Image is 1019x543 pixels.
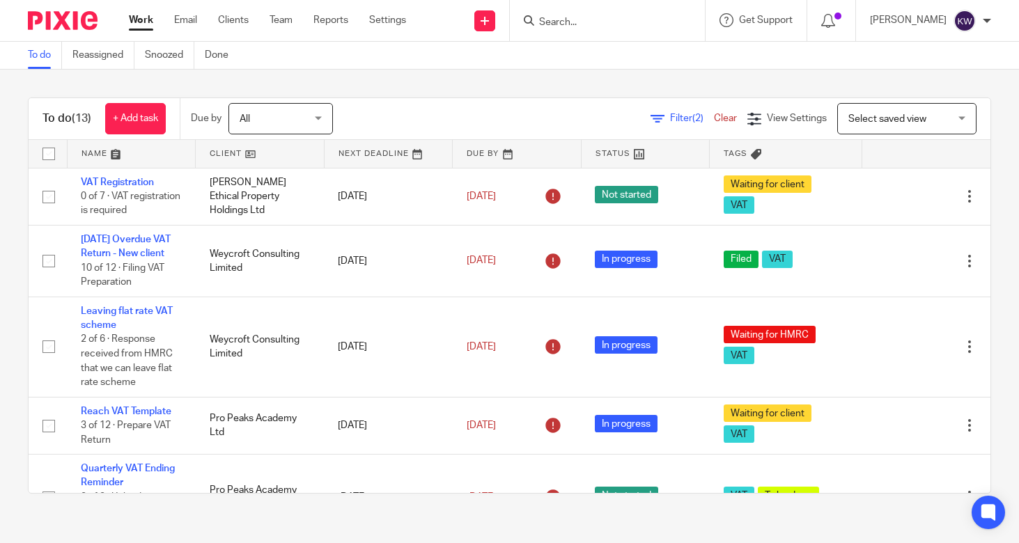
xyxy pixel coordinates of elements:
[81,492,172,530] span: 0 of 2 · Upload Uncoded Statement Lines for the Quarter
[538,17,663,29] input: Search
[595,415,658,432] span: In progress
[81,407,171,416] a: Reach VAT Template
[81,306,173,330] a: Leaving flat rate VAT scheme
[324,455,453,540] td: [DATE]
[129,13,153,27] a: Work
[205,42,239,69] a: Done
[42,111,91,126] h1: To do
[767,113,827,123] span: View Settings
[28,11,98,30] img: Pixie
[467,191,496,201] span: [DATE]
[72,42,134,69] a: Reassigned
[692,113,703,123] span: (2)
[595,487,658,504] span: Not started
[105,103,166,134] a: + Add task
[467,420,496,430] span: [DATE]
[724,150,747,157] span: Tags
[81,191,180,216] span: 0 of 7 · VAT registration is required
[714,113,737,123] a: Clear
[324,397,453,454] td: [DATE]
[324,225,453,297] td: [DATE]
[724,425,754,443] span: VAT
[270,13,293,27] a: Team
[174,13,197,27] a: Email
[954,10,976,32] img: svg%3E
[724,196,754,214] span: VAT
[724,251,759,268] span: Filed
[762,251,793,268] span: VAT
[670,113,714,123] span: Filter
[758,487,819,504] span: To be done
[724,404,811,422] span: Waiting for client
[81,178,154,187] a: VAT Registration
[324,168,453,225] td: [DATE]
[467,492,496,502] span: [DATE]
[196,168,325,225] td: [PERSON_NAME] Ethical Property Holdings Ltd
[72,113,91,124] span: (13)
[313,13,348,27] a: Reports
[724,487,754,504] span: VAT
[467,256,496,266] span: [DATE]
[81,420,171,445] span: 3 of 12 · Prepare VAT Return
[595,186,658,203] span: Not started
[81,263,164,288] span: 10 of 12 · Filing VAT Preparation
[196,455,325,540] td: Pro Peaks Academy Ltd
[848,114,926,124] span: Select saved view
[28,42,62,69] a: To do
[196,225,325,297] td: Weycroft Consulting Limited
[724,326,816,343] span: Waiting for HMRC
[467,342,496,352] span: [DATE]
[324,297,453,397] td: [DATE]
[724,175,811,193] span: Waiting for client
[369,13,406,27] a: Settings
[145,42,194,69] a: Snoozed
[196,297,325,397] td: Weycroft Consulting Limited
[240,114,250,124] span: All
[870,13,947,27] p: [PERSON_NAME]
[191,111,221,125] p: Due by
[81,464,175,487] a: Quarterly VAT Ending Reminder
[595,336,658,354] span: In progress
[218,13,249,27] a: Clients
[724,347,754,364] span: VAT
[196,397,325,454] td: Pro Peaks Academy Ltd
[739,15,793,25] span: Get Support
[595,251,658,268] span: In progress
[81,235,171,258] a: [DATE] Overdue VAT Return - New client
[81,335,173,388] span: 2 of 6 · Response received from HMRC that we can leave flat rate scheme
